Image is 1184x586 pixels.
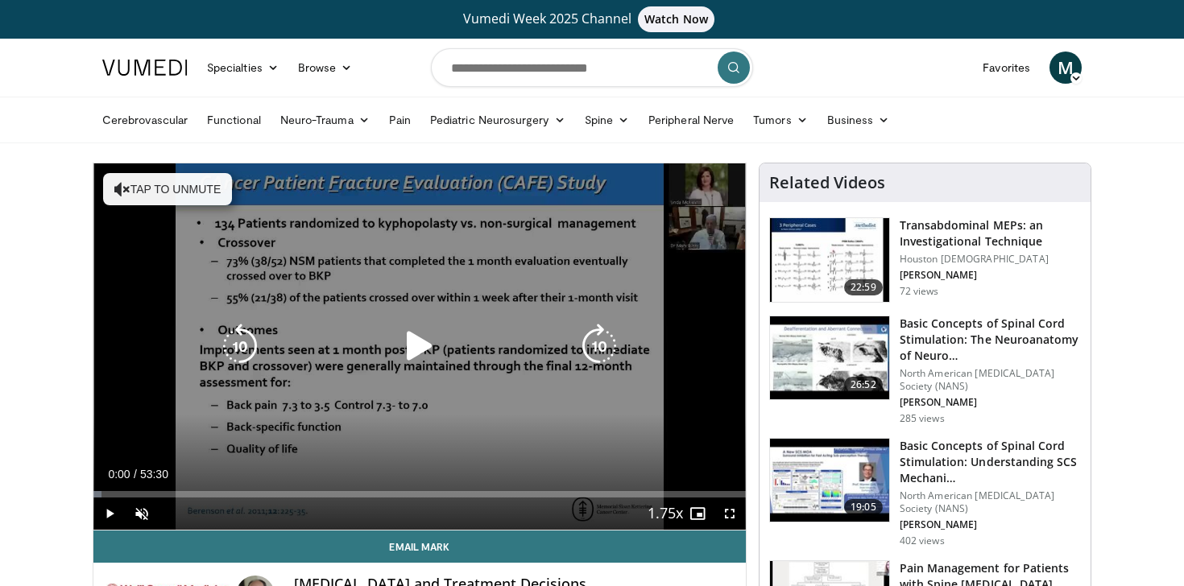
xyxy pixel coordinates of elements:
[844,377,883,393] span: 26:52
[108,468,130,481] span: 0:00
[770,218,889,302] img: 1a318922-2e81-4474-bd2b-9f1cef381d3f.150x105_q85_crop-smart_upscale.jpg
[93,104,197,136] a: Cerebrovascular
[197,104,271,136] a: Functional
[714,497,746,530] button: Fullscreen
[818,104,900,136] a: Business
[126,497,158,530] button: Unmute
[900,396,1081,409] p: [PERSON_NAME]
[93,497,126,530] button: Play
[420,104,575,136] a: Pediatric Neurosurgery
[93,530,746,563] a: Email Mark
[639,104,743,136] a: Peripheral Nerve
[900,367,1081,393] p: North American [MEDICAL_DATA] Society (NANS)
[900,518,1081,531] p: [PERSON_NAME]
[431,48,753,87] input: Search topics, interventions
[681,497,714,530] button: Enable picture-in-picture mode
[140,468,168,481] span: 53:30
[288,52,362,84] a: Browse
[844,499,883,515] span: 19:05
[649,497,681,530] button: Playback Rate
[103,173,232,205] button: Tap to unmute
[900,412,945,425] p: 285 views
[900,269,1081,282] p: [PERSON_NAME]
[844,279,883,295] span: 22:59
[973,52,1040,84] a: Favorites
[900,489,1081,515] p: North American [MEDICAL_DATA] Society (NANS)
[102,60,188,76] img: VuMedi Logo
[900,534,945,547] p: 402 views
[638,6,714,32] span: Watch Now
[575,104,639,136] a: Spine
[743,104,818,136] a: Tumors
[770,316,889,400] img: 56f187c5-4ee0-4fea-bafd-440954693c71.150x105_q85_crop-smart_upscale.jpg
[134,468,137,481] span: /
[93,163,746,530] video-js: Video Player
[770,439,889,522] img: 1680daec-fcfd-4287-ac41-19e7acb46365.150x105_q85_crop-smart_upscale.jpg
[900,217,1081,250] h3: Transabdominal MEPs: an Investigational Technique
[769,438,1081,547] a: 19:05 Basic Concepts of Spinal Cord Stimulation: Understanding SCS Mechani… North American [MEDIC...
[769,316,1081,425] a: 26:52 Basic Concepts of Spinal Cord Stimulation: The Neuroanatomy of Neuro… North American [MEDIC...
[105,6,1079,32] a: Vumedi Week 2025 ChannelWatch Now
[769,217,1081,303] a: 22:59 Transabdominal MEPs: an Investigational Technique Houston [DEMOGRAPHIC_DATA] [PERSON_NAME] ...
[900,253,1081,266] p: Houston [DEMOGRAPHIC_DATA]
[271,104,379,136] a: Neuro-Trauma
[197,52,288,84] a: Specialties
[1049,52,1082,84] a: M
[93,491,746,497] div: Progress Bar
[769,173,885,192] h4: Related Videos
[900,438,1081,486] h3: Basic Concepts of Spinal Cord Stimulation: Understanding SCS Mechani…
[900,285,939,298] p: 72 views
[379,104,420,136] a: Pain
[900,316,1081,364] h3: Basic Concepts of Spinal Cord Stimulation: The Neuroanatomy of Neuro…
